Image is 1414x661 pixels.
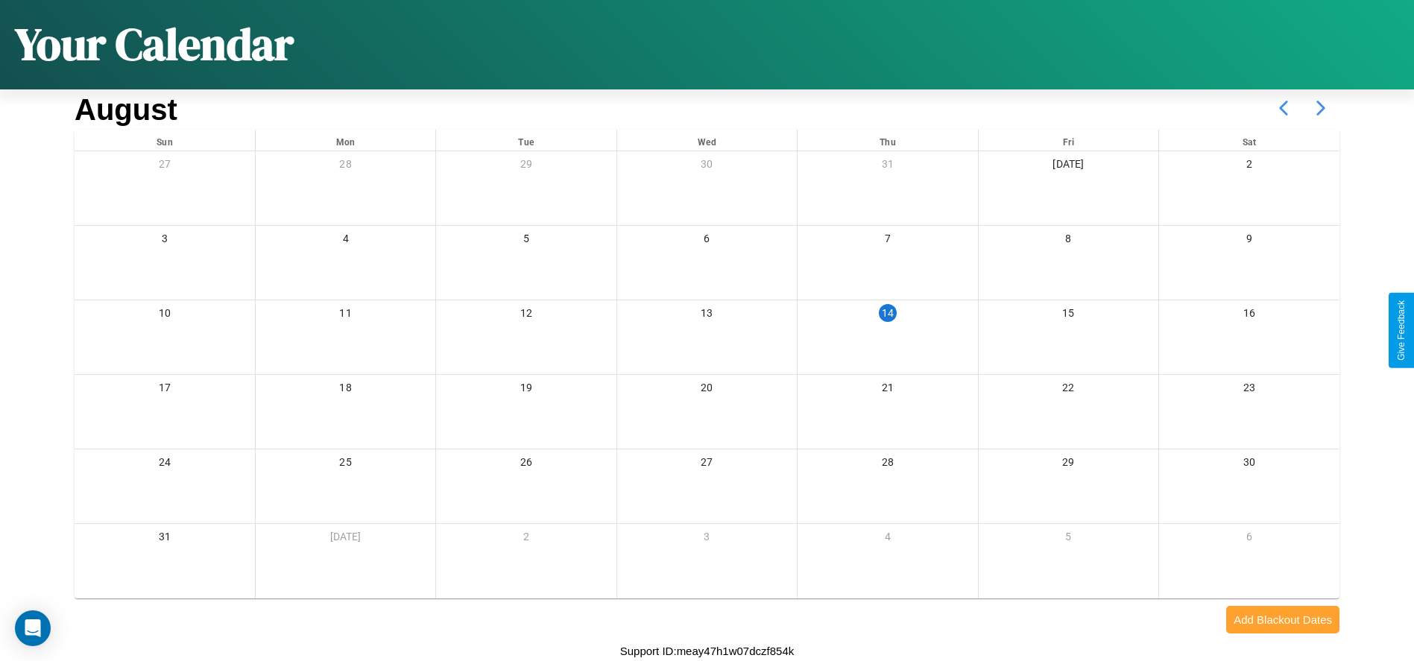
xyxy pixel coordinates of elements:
[798,226,977,256] div: 7
[75,93,177,127] h2: August
[75,300,255,331] div: 10
[1159,375,1339,405] div: 23
[1159,226,1339,256] div: 9
[256,130,435,151] div: Mon
[15,13,294,75] h1: Your Calendar
[256,300,435,331] div: 11
[617,130,797,151] div: Wed
[256,524,435,554] div: [DATE]
[979,151,1158,182] div: [DATE]
[617,151,797,182] div: 30
[436,300,616,331] div: 12
[1159,524,1339,554] div: 6
[620,641,794,661] p: Support ID: meay47h1w07dczf854k
[798,130,977,151] div: Thu
[1396,300,1407,361] div: Give Feedback
[617,375,797,405] div: 20
[798,151,977,182] div: 31
[617,300,797,331] div: 13
[436,449,616,480] div: 26
[75,151,255,182] div: 27
[75,226,255,256] div: 3
[436,226,616,256] div: 5
[979,300,1158,331] div: 15
[15,610,51,646] div: Open Intercom Messenger
[798,524,977,554] div: 4
[617,449,797,480] div: 27
[75,524,255,554] div: 31
[979,375,1158,405] div: 22
[1159,151,1339,182] div: 2
[436,151,616,182] div: 29
[256,226,435,256] div: 4
[1159,300,1339,331] div: 16
[256,151,435,182] div: 28
[1226,606,1339,633] button: Add Blackout Dates
[436,524,616,554] div: 2
[1159,130,1339,151] div: Sat
[75,449,255,480] div: 24
[979,449,1158,480] div: 29
[798,449,977,480] div: 28
[436,130,616,151] div: Tue
[256,449,435,480] div: 25
[1159,449,1339,480] div: 30
[75,375,255,405] div: 17
[979,524,1158,554] div: 5
[256,375,435,405] div: 18
[798,375,977,405] div: 21
[617,524,797,554] div: 3
[75,130,255,151] div: Sun
[979,130,1158,151] div: Fri
[617,226,797,256] div: 6
[879,304,897,322] div: 14
[979,226,1158,256] div: 8
[436,375,616,405] div: 19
